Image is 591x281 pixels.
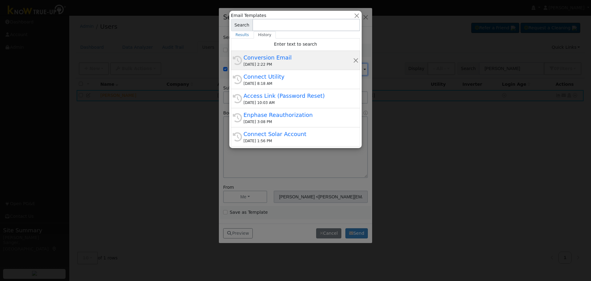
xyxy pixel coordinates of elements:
div: [DATE] 10:03 AM [243,100,353,105]
div: [DATE] 2:22 PM [243,62,353,67]
div: [DATE] 1:56 PM [243,138,353,144]
div: Connect Utility [243,72,353,81]
div: Connect Solar Account [243,130,353,138]
i: History [233,94,242,103]
span: Email Templates [231,12,266,19]
i: History [233,56,242,65]
i: History [233,113,242,122]
div: Access Link (Password Reset) [243,92,353,100]
i: History [233,75,242,84]
span: Enter text to search [274,42,317,47]
div: [DATE] 8:18 AM [243,81,353,86]
div: [DATE] 3:08 PM [243,119,353,125]
div: Enphase Reauthorization [243,111,353,119]
span: Search [231,19,253,31]
a: History [254,31,276,39]
i: History [233,132,242,142]
a: Results [231,31,254,39]
div: Conversion Email [243,53,353,62]
button: Remove this history [353,57,359,64]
